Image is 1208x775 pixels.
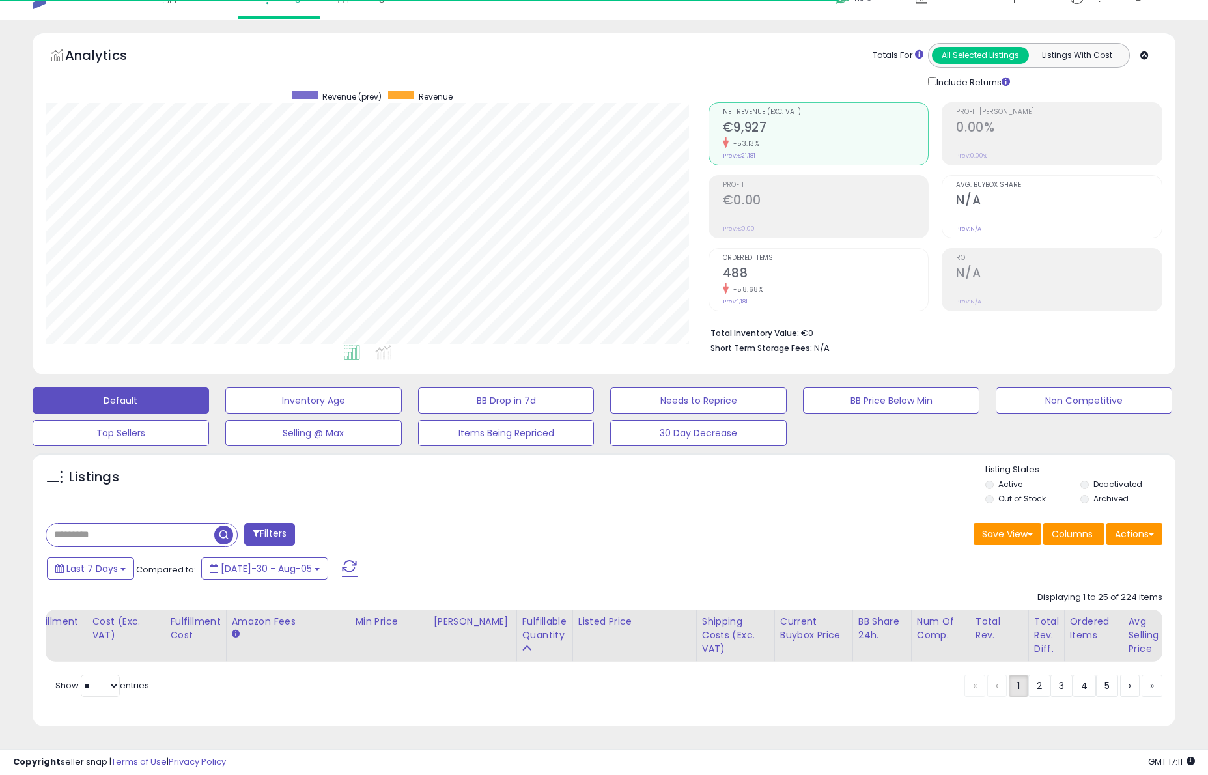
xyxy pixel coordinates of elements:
div: Fulfillment Cost [171,615,221,642]
button: Default [33,387,209,414]
div: Fulfillment [28,615,81,628]
span: [DATE]-30 - Aug-05 [221,562,312,575]
button: Top Sellers [33,420,209,446]
small: Prev: €21,181 [723,152,755,160]
span: Compared to: [136,563,196,576]
b: Short Term Storage Fees: [710,343,812,354]
button: Items Being Repriced [418,420,595,446]
h2: 0.00% [956,120,1162,137]
div: Total Rev. [976,615,1023,642]
span: 2025-08-13 17:11 GMT [1148,755,1195,768]
div: Amazon Fees [232,615,344,628]
small: -53.13% [729,139,760,148]
span: › [1129,679,1131,692]
button: Last 7 Days [47,557,134,580]
div: Min Price [356,615,423,628]
a: 2 [1028,675,1050,697]
h2: N/A [956,266,1162,283]
label: Out of Stock [998,493,1046,504]
a: Privacy Policy [169,755,226,768]
small: Amazon Fees. [232,628,240,640]
div: Include Returns [918,74,1026,89]
small: Prev: 0.00% [956,152,987,160]
button: Actions [1106,523,1162,545]
div: Fulfillable Quantity [522,615,567,642]
label: Active [998,479,1022,490]
b: Total Inventory Value: [710,328,799,339]
p: Listing States: [985,464,1175,476]
div: Cost (Exc. VAT) [92,615,160,642]
small: Prev: N/A [956,225,981,232]
span: Columns [1052,528,1093,541]
button: BB Price Below Min [803,387,979,414]
span: Profit [PERSON_NAME] [956,109,1162,116]
span: Revenue (prev) [322,91,382,102]
h2: €9,927 [723,120,929,137]
a: 1 [1009,675,1028,697]
span: » [1150,679,1154,692]
div: Avg Selling Price [1129,615,1176,656]
button: BB Drop in 7d [418,387,595,414]
h5: Analytics [65,46,152,68]
li: €0 [710,324,1153,340]
span: Avg. Buybox Share [956,182,1162,189]
button: Inventory Age [225,387,402,414]
span: Last 7 Days [66,562,118,575]
small: -58.68% [729,285,764,294]
div: Num of Comp. [917,615,964,642]
div: BB Share 24h. [858,615,906,642]
small: Prev: 1,181 [723,298,748,305]
button: [DATE]-30 - Aug-05 [201,557,328,580]
button: Needs to Reprice [610,387,787,414]
small: Prev: €0.00 [723,225,755,232]
strong: Copyright [13,755,61,768]
span: Ordered Items [723,255,929,262]
label: Archived [1093,493,1129,504]
h2: €0.00 [723,193,929,210]
a: Terms of Use [111,755,167,768]
button: Filters [244,523,295,546]
label: Deactivated [1093,479,1142,490]
span: N/A [814,342,830,354]
a: 4 [1073,675,1096,697]
button: Columns [1043,523,1104,545]
span: Show: entries [55,679,149,692]
span: ROI [956,255,1162,262]
a: 3 [1050,675,1073,697]
div: Displaying 1 to 25 of 224 items [1037,591,1162,604]
a: 5 [1096,675,1118,697]
button: Listings With Cost [1028,47,1125,64]
h2: N/A [956,193,1162,210]
span: Net Revenue (Exc. VAT) [723,109,929,116]
h5: Listings [69,468,119,486]
div: Ordered Items [1070,615,1117,642]
div: seller snap | | [13,756,226,768]
small: Prev: N/A [956,298,981,305]
button: All Selected Listings [932,47,1029,64]
div: Total Rev. Diff. [1034,615,1059,656]
div: Listed Price [578,615,691,628]
div: Current Buybox Price [780,615,847,642]
button: Selling @ Max [225,420,402,446]
span: Revenue [419,91,453,102]
div: [PERSON_NAME] [434,615,511,628]
h2: 488 [723,266,929,283]
button: Save View [974,523,1041,545]
div: Shipping Costs (Exc. VAT) [702,615,769,656]
span: Profit [723,182,929,189]
button: Non Competitive [996,387,1172,414]
div: Totals For [873,49,923,62]
button: 30 Day Decrease [610,420,787,446]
